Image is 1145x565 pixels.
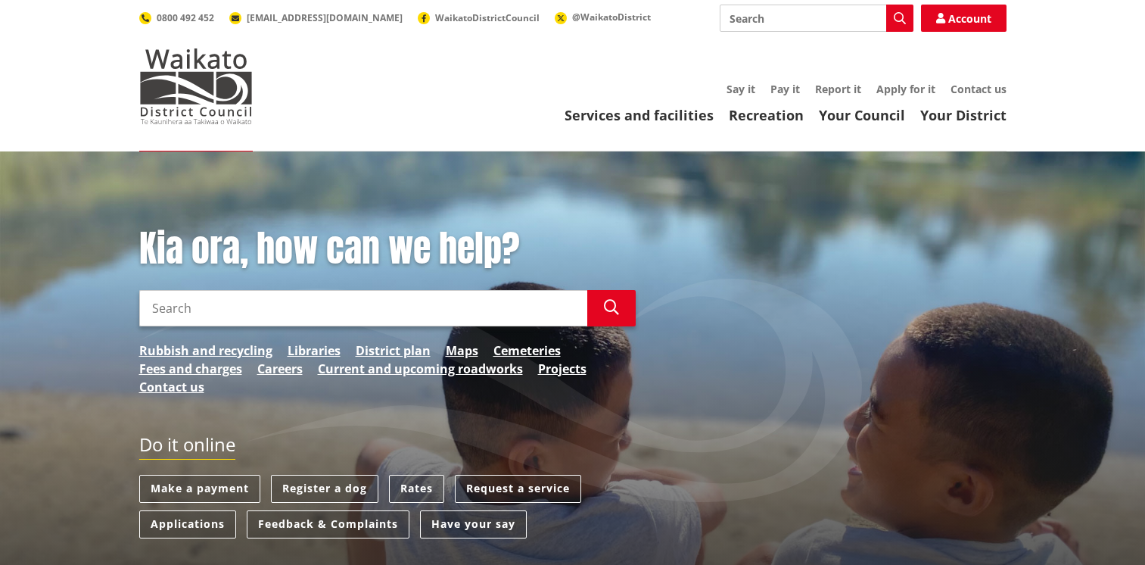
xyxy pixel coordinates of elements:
[876,82,935,96] a: Apply for it
[555,11,651,23] a: @WaikatoDistrict
[139,48,253,124] img: Waikato District Council - Te Kaunihera aa Takiwaa o Waikato
[729,106,804,124] a: Recreation
[139,510,236,538] a: Applications
[951,82,1007,96] a: Contact us
[139,475,260,503] a: Make a payment
[271,475,378,503] a: Register a dog
[139,342,272,360] a: Rubbish and recycling
[815,82,861,96] a: Report it
[389,475,444,503] a: Rates
[288,342,341,360] a: Libraries
[920,106,1007,124] a: Your District
[455,475,581,503] a: Request a service
[157,11,214,24] span: 0800 492 452
[720,5,913,32] input: Search input
[418,11,540,24] a: WaikatoDistrictCouncil
[493,342,561,360] a: Cemeteries
[420,510,527,538] a: Have your say
[727,82,755,96] a: Say it
[257,360,303,378] a: Careers
[247,11,403,24] span: [EMAIL_ADDRESS][DOMAIN_NAME]
[139,11,214,24] a: 0800 492 452
[435,11,540,24] span: WaikatoDistrictCouncil
[446,342,478,360] a: Maps
[565,106,714,124] a: Services and facilities
[538,360,587,378] a: Projects
[318,360,523,378] a: Current and upcoming roadworks
[139,227,636,271] h1: Kia ora, how can we help?
[247,510,409,538] a: Feedback & Complaints
[139,434,235,460] h2: Do it online
[921,5,1007,32] a: Account
[770,82,800,96] a: Pay it
[819,106,905,124] a: Your Council
[229,11,403,24] a: [EMAIL_ADDRESS][DOMAIN_NAME]
[356,342,431,360] a: District plan
[139,378,204,396] a: Contact us
[139,290,587,326] input: Search input
[572,11,651,23] span: @WaikatoDistrict
[139,360,242,378] a: Fees and charges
